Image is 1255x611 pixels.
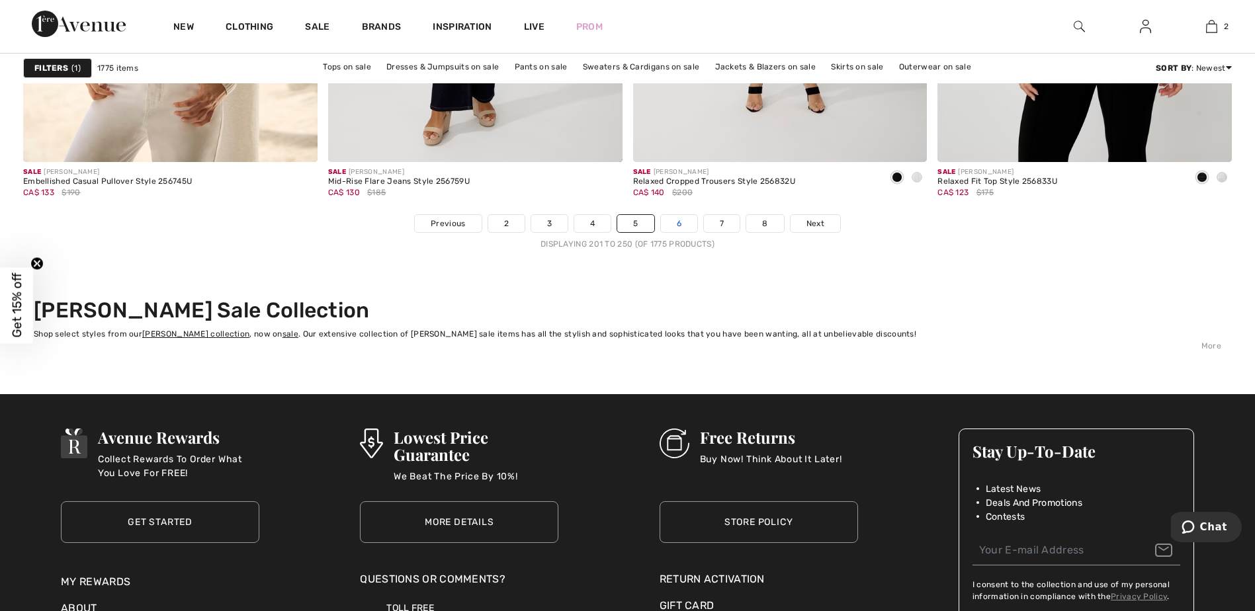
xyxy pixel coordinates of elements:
span: Sale [633,168,651,176]
a: 4 [574,215,611,232]
div: Relaxed Fit Top Style 256833U [937,177,1057,186]
a: Sweaters & Cardigans on sale [576,58,706,75]
div: [PERSON_NAME] [328,167,470,177]
label: I consent to the collection and use of my personal information in compliance with the . [973,579,1180,602]
strong: Filters [34,62,68,74]
span: $175 [976,186,994,198]
h3: Free Returns [700,428,842,446]
input: Your E-mail Address [973,536,1180,565]
div: More [34,340,1221,352]
span: 1 [71,62,81,74]
a: Sale [305,21,329,35]
h3: Avenue Rewards [98,428,259,446]
p: Buy Now! Think About It Later! [700,452,842,479]
span: Previous [431,218,465,229]
div: Relaxed Cropped Trousers Style 256832U [633,177,795,186]
img: My Info [1140,19,1151,34]
a: Skirts on sale [824,58,890,75]
img: search the website [1074,19,1085,34]
a: More Details [360,501,558,543]
span: Inspiration [433,21,492,35]
a: Store Policy [660,501,858,543]
a: 8 [746,215,783,232]
a: Return Activation [660,571,858,587]
a: New [173,21,194,35]
a: Previous [415,215,481,232]
span: Sale [23,168,41,176]
a: 7 [704,215,740,232]
div: Black [887,167,907,189]
a: 2 [488,215,525,232]
a: Tops on sale [316,58,378,75]
img: Lowest Price Guarantee [360,428,382,458]
a: 6 [661,215,697,232]
div: [PERSON_NAME] [23,167,192,177]
span: Next [806,218,824,229]
a: Jackets & Blazers on sale [709,58,823,75]
span: CA$ 130 [328,188,360,197]
span: $190 [62,186,80,198]
div: Off White [907,167,927,189]
div: Shop select styles from our , now on . Our extensive collection of [PERSON_NAME] sale items has a... [34,328,1221,340]
span: Deals And Promotions [986,496,1082,510]
a: Privacy Policy [1111,592,1167,601]
h2: [PERSON_NAME] Sale Collection [34,298,1221,323]
div: Mid-Rise Flare Jeans Style 256759U [328,177,470,186]
span: CA$ 123 [937,188,969,197]
img: My Bag [1206,19,1217,34]
a: [PERSON_NAME] collection [142,329,249,339]
a: 2 [1179,19,1244,34]
img: Avenue Rewards [61,428,87,458]
span: CA$ 140 [633,188,665,197]
div: [PERSON_NAME] [633,167,795,177]
h3: Lowest Price Guarantee [394,428,559,463]
div: [PERSON_NAME] [937,167,1057,177]
span: Sale [937,168,955,176]
span: $185 [367,186,386,198]
span: Latest News [986,482,1041,496]
nav: Page navigation [23,214,1232,250]
div: Questions or Comments? [360,571,558,594]
a: 5 [617,215,654,232]
span: Contests [986,510,1025,524]
div: Embellished Casual Pullover Style 256745U [23,177,192,186]
img: Free Returns [660,428,689,458]
a: Dresses & Jumpsuits on sale [380,58,505,75]
p: Collect Rewards To Order What You Love For FREE! [98,452,259,479]
div: Black [1192,167,1212,189]
a: Live [524,20,544,34]
span: CA$ 133 [23,188,54,197]
span: $200 [672,186,693,198]
strong: Sort By [1156,63,1191,73]
div: Off White [1212,167,1232,189]
a: Brands [362,21,402,35]
a: Prom [576,20,603,34]
a: Clothing [226,21,273,35]
iframe: Opens a widget where you can chat to one of our agents [1171,512,1242,545]
a: Outerwear on sale [892,58,978,75]
span: Sale [328,168,346,176]
div: : Newest [1156,62,1232,74]
span: Get 15% off [9,273,24,338]
span: 1775 items [97,62,138,74]
span: 2 [1224,20,1229,32]
a: My Rewards [61,575,130,588]
a: Get Started [61,501,259,543]
a: Next [791,215,840,232]
a: 3 [531,215,568,232]
button: Close teaser [30,257,44,270]
img: 1ère Avenue [32,11,126,37]
p: We Beat The Price By 10%! [394,469,559,496]
a: sale [282,329,298,339]
a: Pants on sale [508,58,574,75]
h3: Stay Up-To-Date [973,442,1180,460]
a: Sign In [1129,19,1162,35]
div: Displaying 201 to 250 (of 1775 products) [23,238,1232,250]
